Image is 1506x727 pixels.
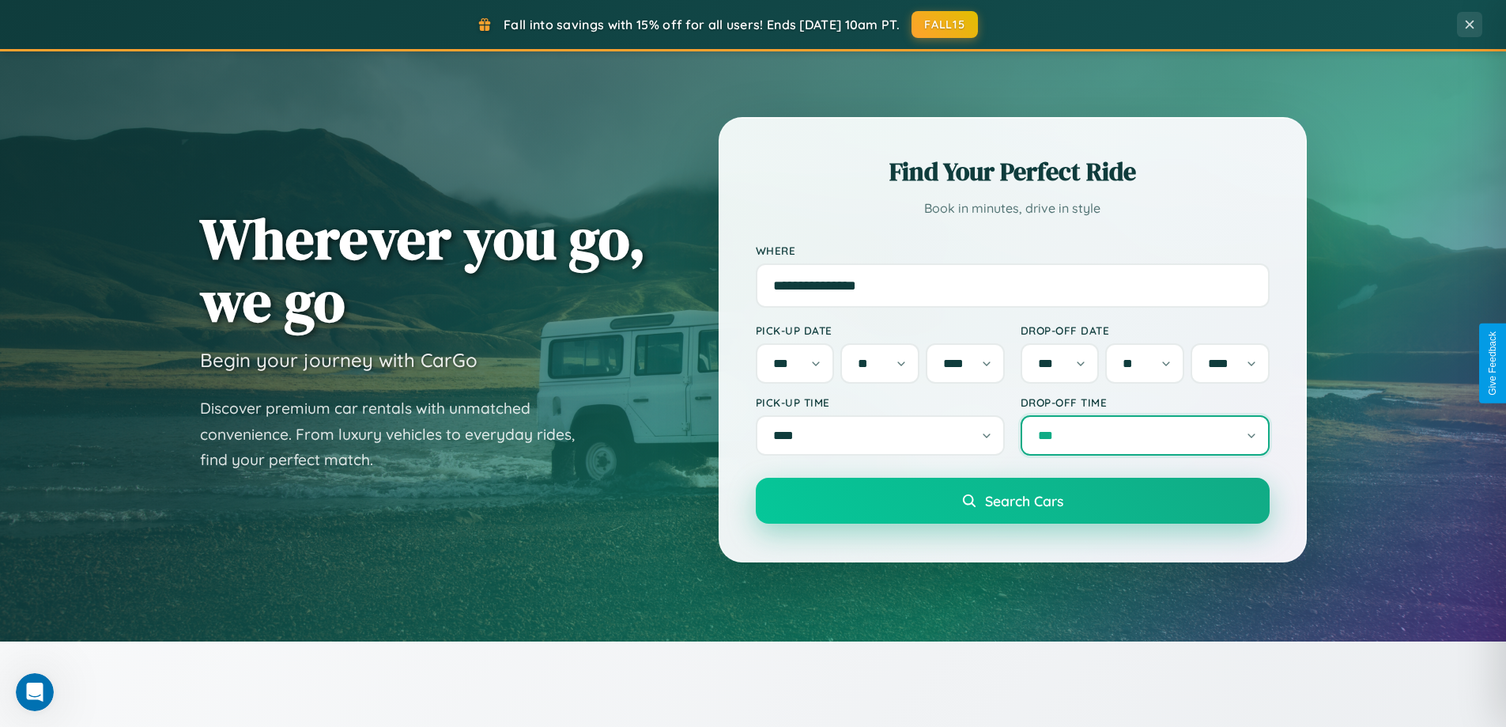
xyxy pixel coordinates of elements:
[16,673,54,711] iframe: Intercom live chat
[756,244,1270,257] label: Where
[756,478,1270,524] button: Search Cars
[504,17,900,32] span: Fall into savings with 15% off for all users! Ends [DATE] 10am PT.
[1487,331,1498,396] div: Give Feedback
[756,154,1270,189] h2: Find Your Perfect Ride
[200,348,477,372] h3: Begin your journey with CarGo
[912,11,978,38] button: FALL15
[756,324,1005,337] label: Pick-up Date
[756,396,1005,409] label: Pick-up Time
[756,197,1270,220] p: Book in minutes, drive in style
[985,492,1063,509] span: Search Cars
[200,207,646,332] h1: Wherever you go, we go
[1021,324,1270,337] label: Drop-off Date
[200,396,595,473] p: Discover premium car rentals with unmatched convenience. From luxury vehicles to everyday rides, ...
[1021,396,1270,409] label: Drop-off Time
